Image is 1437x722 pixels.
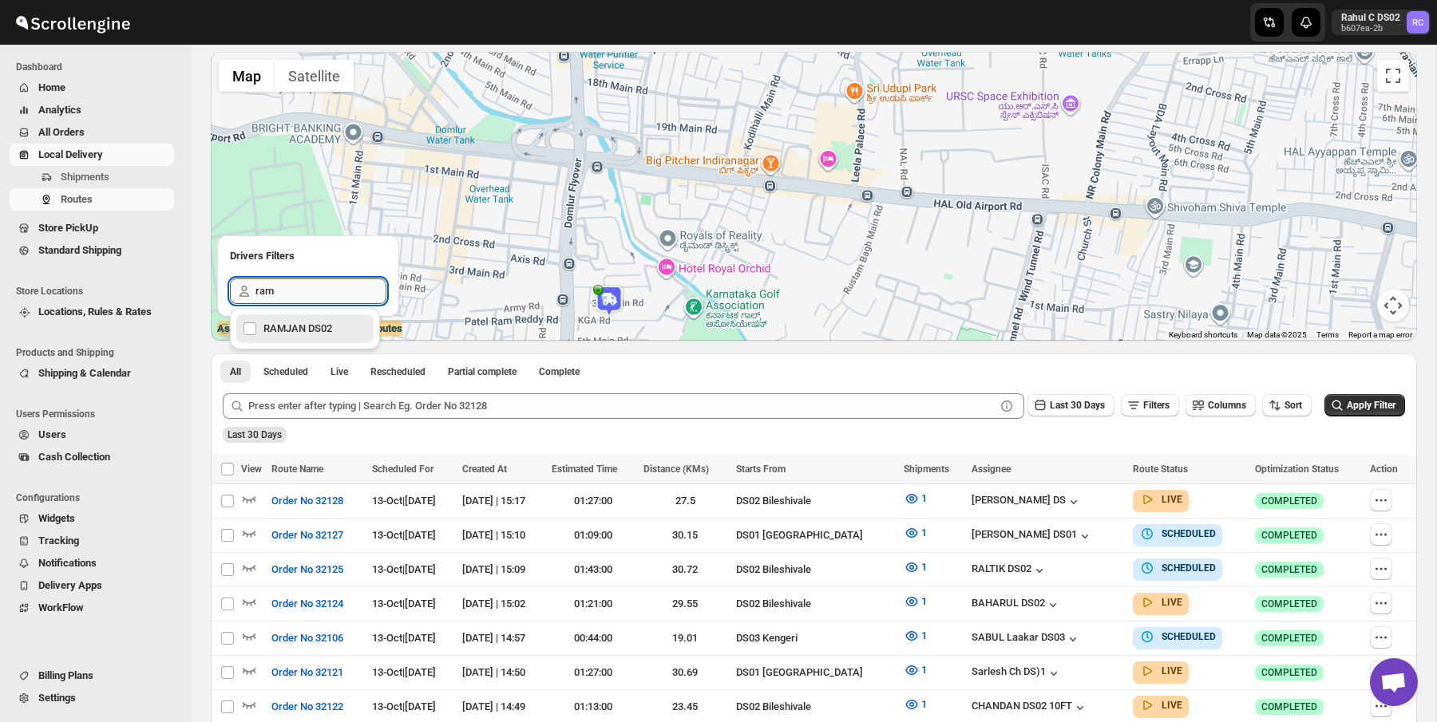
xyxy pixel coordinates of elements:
[643,699,726,715] div: 23.45
[16,408,180,420] span: Users Permissions
[219,60,275,92] button: Show street map
[372,666,436,678] span: 13-Oct | [DATE]
[462,464,507,475] span: Created At
[38,692,76,704] span: Settings
[38,244,121,256] span: Standard Shipping
[38,81,65,93] span: Home
[215,320,267,341] img: Google
[10,665,174,687] button: Billing Plans
[38,451,110,463] span: Cash Collection
[1162,700,1182,711] b: LIVE
[1162,494,1182,505] b: LIVE
[215,320,267,341] a: Open this area in Google Maps (opens a new window)
[1261,632,1317,645] span: COMPLETED
[230,314,380,343] li: RAMJAN DS02
[10,687,174,709] button: Settings
[38,602,84,614] span: WorkFlow
[10,121,174,144] button: All Orders
[972,597,1061,613] button: BAHARUL DS02
[10,188,174,211] button: Routes
[13,2,133,42] img: ScrollEngine
[921,698,927,710] span: 1
[921,664,927,676] span: 1
[462,630,542,646] div: [DATE] | 14:57
[372,529,436,541] span: 13-Oct | [DATE]
[1412,18,1423,28] text: RC
[10,99,174,121] button: Analytics
[1255,464,1339,475] span: Optimization Status
[1139,629,1216,645] button: SCHEDULED
[462,562,542,578] div: [DATE] | 15:09
[10,507,174,530] button: Widgets
[972,665,1062,681] button: Sarlesh Ch DS)1
[1027,394,1114,416] button: Last 30 Days
[16,346,180,359] span: Products and Shipping
[263,365,308,378] span: Scheduled
[1139,663,1182,679] button: LIVE
[1139,526,1216,542] button: SCHEDULED
[61,193,93,205] span: Routes
[1377,60,1409,92] button: Toggle fullscreen view
[16,491,180,504] span: Configurations
[1143,400,1170,411] span: Filters
[262,523,353,548] button: Order No 32127
[372,563,436,575] span: 13-Oct | [DATE]
[448,365,517,378] span: Partial complete
[1341,11,1400,24] p: Rahul C DS02
[972,700,1088,716] button: CHANDAN DS02 10FT
[736,464,786,475] span: Starts From
[1347,400,1395,411] span: Apply Filter
[1261,529,1317,542] span: COMPLETED
[271,562,343,578] span: Order No 32125
[38,557,97,569] span: Notifications
[1139,594,1182,610] button: LIVE
[255,278,386,304] input: Search Assignee
[262,557,353,582] button: Order No 32125
[248,393,996,419] input: Press enter after typing | Search Eg. Order No 32128
[271,665,343,681] span: Order No 32121
[736,665,894,681] div: DS01 [GEOGRAPHIC_DATA]
[38,669,93,681] span: Billing Plans
[972,631,1081,647] div: SABUL Laakar DS03
[643,493,726,509] div: 27.5
[1050,400,1105,411] span: Last 30 Days
[894,657,936,683] button: 1
[643,665,726,681] div: 30.69
[217,321,402,337] label: Assignee can be tracked for LIVE routes
[372,700,436,712] span: 13-Oct | [DATE]
[372,495,436,507] span: 13-Oct | [DATE]
[643,630,726,646] div: 19.01
[10,77,174,99] button: Home
[736,493,894,509] div: DS02 Bileshivale
[972,562,1047,578] button: RALTIK DS02
[271,596,343,612] span: Order No 32124
[1121,394,1179,416] button: Filters
[972,494,1082,510] div: [PERSON_NAME] DS
[10,530,174,552] button: Tracking
[643,527,726,543] div: 30.15
[372,632,436,644] span: 13-Oct | [DATE]
[1162,631,1216,642] b: SCHEDULED
[894,520,936,546] button: 1
[220,361,251,383] button: All routes
[10,424,174,446] button: Users
[972,528,1093,544] button: [PERSON_NAME] DS01
[552,630,635,646] div: 00:44:00
[1341,24,1400,34] p: b607ea-2b
[539,365,580,378] span: Complete
[736,630,894,646] div: DS03 Kengeri
[38,148,103,160] span: Local Delivery
[552,493,635,509] div: 01:27:00
[230,365,241,378] span: All
[10,597,174,619] button: WorkFlow
[736,699,894,715] div: DS02 Bileshivale
[736,596,894,612] div: DS02 Bileshivale
[894,692,936,717] button: 1
[1261,700,1317,713] span: COMPLETED
[894,486,936,511] button: 1
[1370,464,1398,475] span: Action
[1186,394,1256,416] button: Columns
